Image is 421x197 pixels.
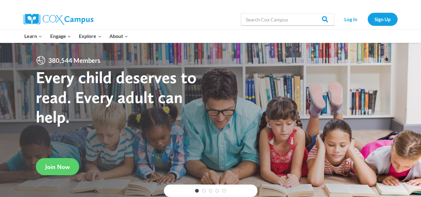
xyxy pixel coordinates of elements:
[337,13,365,26] a: Log In
[36,158,79,175] a: Join Now
[368,13,398,26] a: Sign Up
[241,13,334,26] input: Search Cox Campus
[24,32,42,40] span: Learn
[215,189,219,193] a: 4
[337,13,398,26] nav: Secondary Navigation
[36,67,197,127] strong: Every child deserves to read. Every adult can help.
[222,189,226,193] a: 5
[209,189,213,193] a: 3
[24,14,93,25] img: Cox Campus
[79,32,101,40] span: Explore
[50,32,71,40] span: Engage
[46,55,103,65] span: 380,544 Members
[202,189,206,193] a: 2
[45,163,70,171] span: Join Now
[21,30,132,43] nav: Primary Navigation
[195,189,199,193] a: 1
[109,32,128,40] span: About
